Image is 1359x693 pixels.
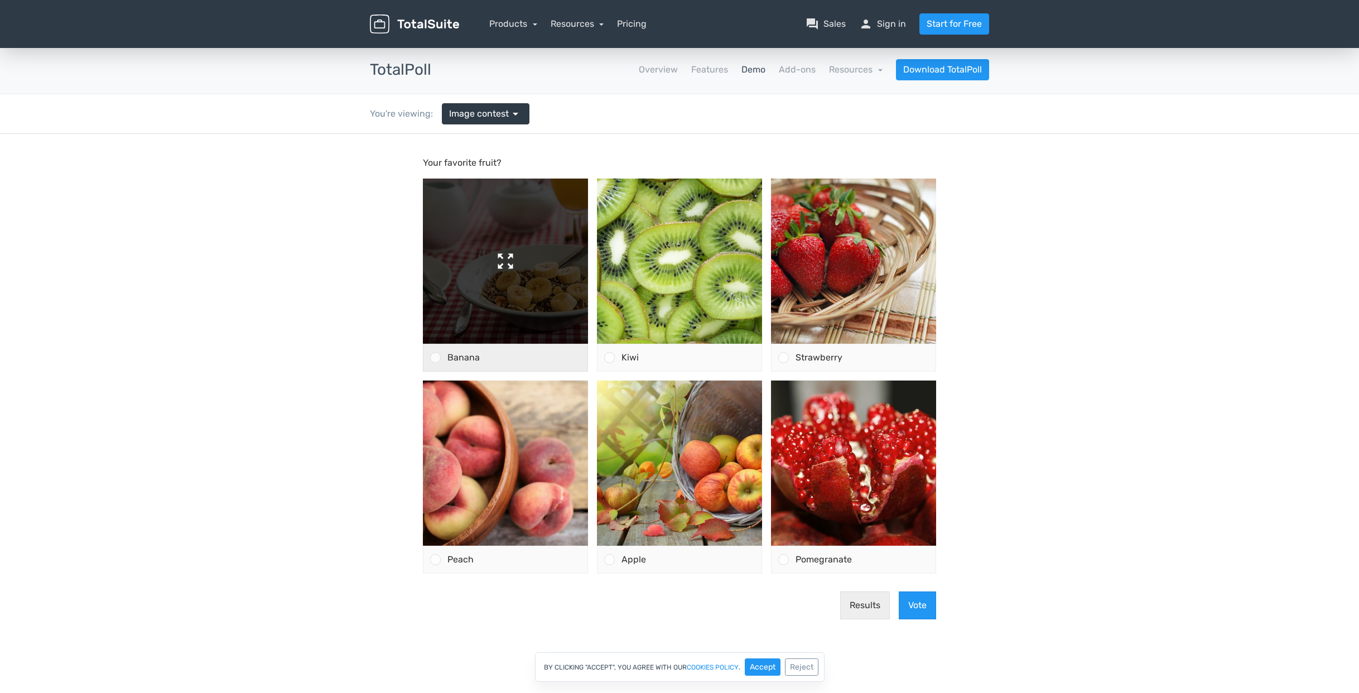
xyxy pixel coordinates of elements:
[859,17,906,31] a: personSign in
[687,664,739,671] a: cookies policy
[597,45,762,210] img: fruit-3246127_1920-500x500.jpg
[779,63,816,76] a: Add-ons
[535,652,825,682] div: By clicking "Accept", you agree with our .
[796,218,842,229] span: Strawberry
[896,59,989,80] a: Download TotalPoll
[597,247,762,412] img: apple-1776744_1920-500x500.jpg
[829,64,883,75] a: Resources
[899,458,936,485] button: Vote
[551,18,604,29] a: Resources
[449,107,509,121] span: Image contest
[509,107,522,121] span: arrow_drop_down
[370,61,431,79] h3: TotalPoll
[806,17,846,31] a: question_answerSales
[621,420,646,431] span: Apple
[806,17,819,31] span: question_answer
[447,218,480,229] span: Banana
[370,15,459,34] img: TotalSuite for WordPress
[639,63,678,76] a: Overview
[771,45,936,210] img: strawberry-1180048_1920-500x500.jpg
[423,45,588,210] img: cereal-898073_1920-500x500.jpg
[621,218,639,229] span: Kiwi
[859,17,873,31] span: person
[617,17,647,31] a: Pricing
[423,247,588,412] img: peach-3314679_1920-500x500.jpg
[785,658,818,676] button: Reject
[370,107,442,121] div: You're viewing:
[741,63,765,76] a: Demo
[840,458,890,485] button: Results
[745,658,780,676] button: Accept
[442,103,529,124] a: Image contest arrow_drop_down
[796,420,852,431] span: Pomegranate
[919,13,989,35] a: Start for Free
[691,63,728,76] a: Features
[489,18,537,29] a: Products
[447,420,474,431] span: Peach
[423,22,936,36] p: Your favorite fruit?
[771,247,936,412] img: pomegranate-196800_1920-500x500.jpg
